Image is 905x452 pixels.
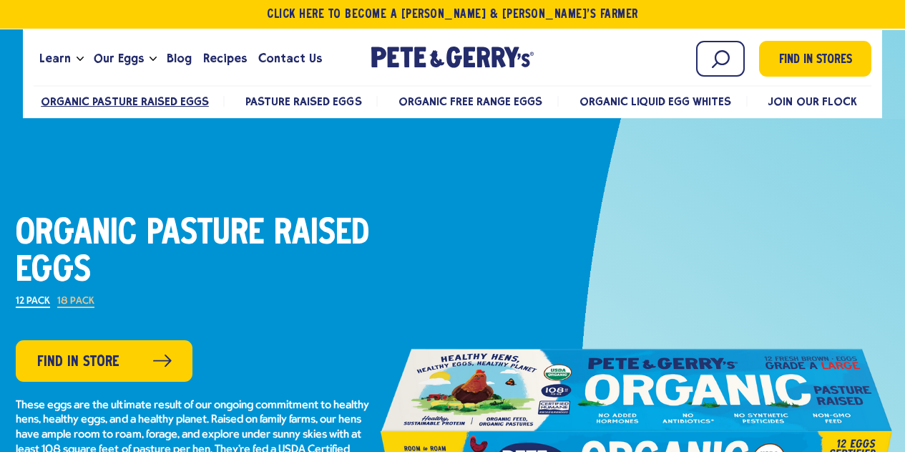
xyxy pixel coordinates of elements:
[258,49,322,67] span: Contact Us
[768,95,856,108] a: Join Our Flock
[77,57,84,62] button: Open the dropdown menu for Learn
[37,351,119,373] span: Find in Store
[150,57,157,62] button: Open the dropdown menu for Our Eggs
[161,39,197,78] a: Blog
[34,85,872,116] nav: desktop product menu
[39,49,71,67] span: Learn
[696,41,745,77] input: Search
[94,49,144,67] span: Our Eggs
[203,49,247,67] span: Recipes
[34,39,77,78] a: Learn
[253,39,328,78] a: Contact Us
[759,41,871,77] a: Find in Stores
[197,39,253,78] a: Recipes
[779,51,852,70] span: Find in Stores
[16,216,373,290] h1: Organic Pasture Raised Eggs
[167,49,192,67] span: Blog
[57,297,94,308] label: 18 Pack
[88,39,150,78] a: Our Eggs
[16,340,192,382] a: Find in Store
[245,95,361,108] a: Pasture Raised Eggs
[579,95,732,108] a: Organic Liquid Egg Whites
[398,95,542,108] a: Organic Free Range Eggs
[16,297,50,308] label: 12 Pack
[41,95,209,108] a: Organic Pasture Raised Eggs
